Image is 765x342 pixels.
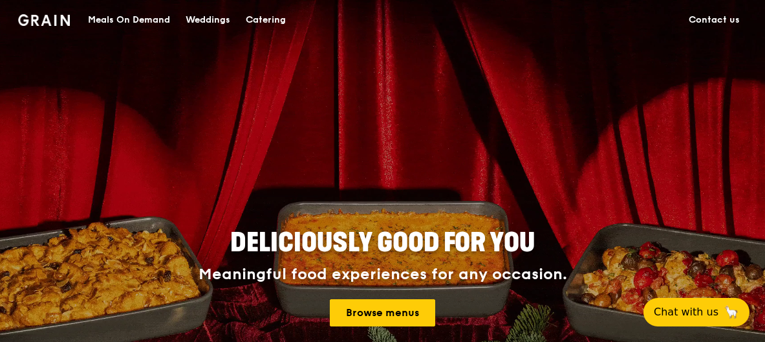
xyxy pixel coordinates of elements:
div: Meals On Demand [88,1,170,40]
div: Catering [246,1,286,40]
div: Meaningful food experiences for any occasion. [150,266,616,284]
a: Contact us [681,1,748,40]
span: Chat with us [654,304,718,320]
button: Chat with us🦙 [643,298,749,326]
span: 🦙 [724,304,739,320]
a: Catering [238,1,294,40]
img: Grain [18,14,70,26]
a: Weddings [178,1,238,40]
div: Weddings [186,1,230,40]
a: Browse menus [330,299,435,326]
span: Deliciously good for you [230,227,535,258]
